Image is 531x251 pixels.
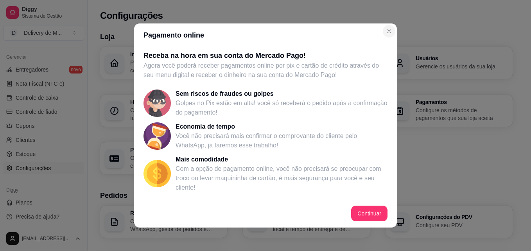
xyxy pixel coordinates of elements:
[144,61,387,80] p: Agora você poderá receber pagamentos online por pix e cartão de crédito através do seu menu digit...
[134,23,397,47] header: Pagamento online
[176,155,387,164] p: Mais comodidade
[144,50,387,61] p: Receba na hora em sua conta do Mercado Pago!
[176,89,387,99] p: Sem riscos de fraudes ou golpes
[144,122,171,150] img: Economia de tempo
[176,99,387,117] p: Golpes no Pix estão em alta! você só receberá o pedido após a confirmação do pagamento!
[176,164,387,192] p: Com a opção de pagamento online, você não precisará se preocupar com troco ou levar maquininha de...
[176,131,387,150] p: Você não precisará mais confirmar o comprovante do cliente pelo WhatsApp, já faremos esse trabalho!
[144,90,171,117] img: Sem riscos de fraudes ou golpes
[176,122,387,131] p: Economia de tempo
[351,206,387,221] button: Continuar
[144,160,171,187] img: Mais comodidade
[383,25,395,38] button: Close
